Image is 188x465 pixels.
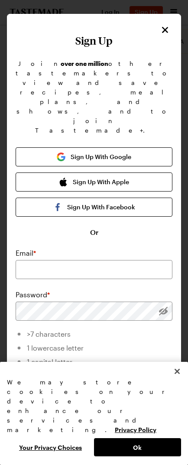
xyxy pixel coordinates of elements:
[16,35,172,47] h1: Sign Up
[27,344,84,352] span: 1 lowercase letter
[16,198,172,217] button: Sign Up With Facebook
[7,438,94,456] button: Your Privacy Choices
[90,227,98,237] span: Or
[7,377,181,435] div: We may store cookies on your device to enhance our services and marketing.
[16,172,172,192] button: Sign Up With Apple
[94,438,181,456] button: Ok
[16,147,172,166] button: Sign Up With Google
[16,289,50,300] label: Password
[168,362,187,381] button: Close
[27,358,72,366] span: 1 capital letter
[159,24,171,36] button: Close
[16,59,172,135] p: Join other tastemakers to view and save recipes, meal plans, and shows, and to join Tastemade+.
[27,330,71,338] span: >7 characters
[16,248,36,258] label: Email
[7,377,181,456] div: Privacy
[115,425,156,433] a: More information about your privacy, opens in a new tab
[61,60,108,67] b: over one million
